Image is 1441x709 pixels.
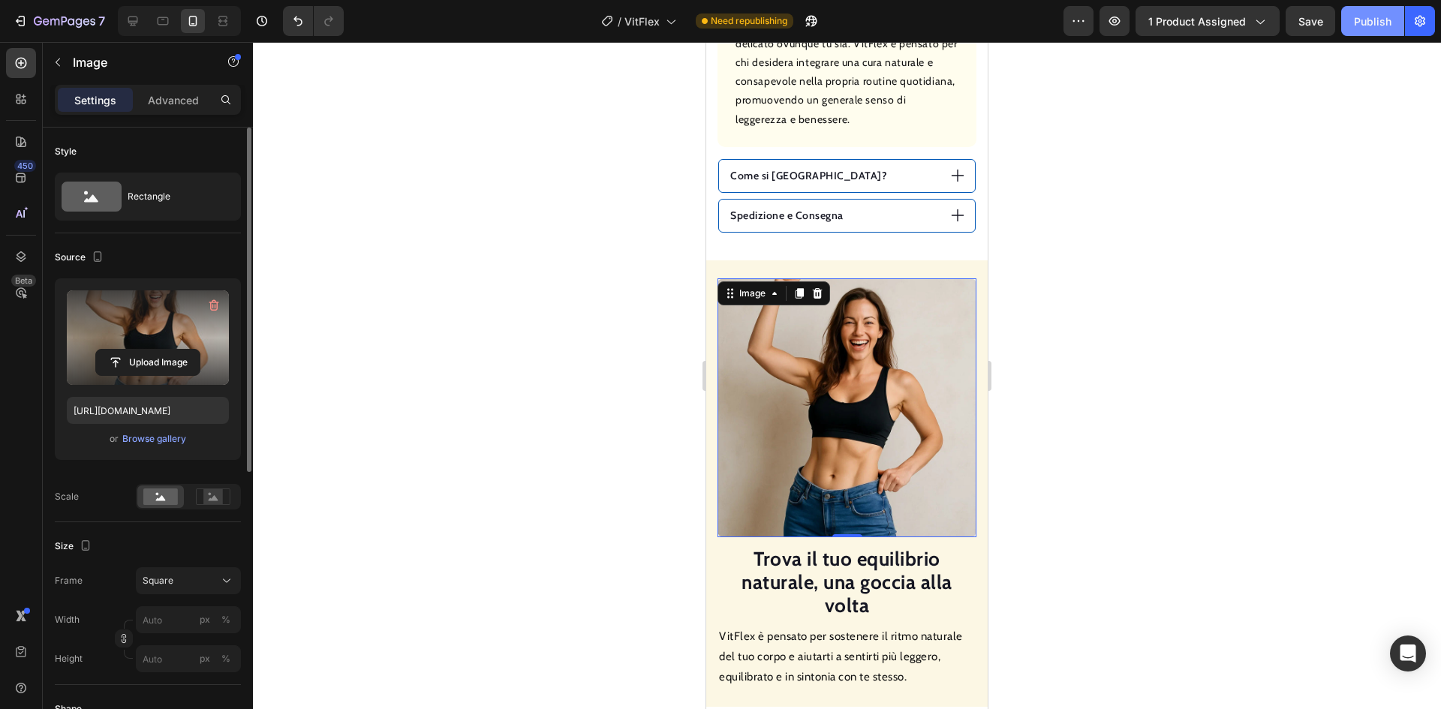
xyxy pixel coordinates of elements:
[110,430,119,448] span: or
[1148,14,1246,29] span: 1 product assigned
[55,652,83,665] label: Height
[217,611,235,629] button: px
[24,166,137,182] p: Spedizione e Consegna
[67,397,229,424] input: https://example.com/image.jpg
[136,606,241,633] input: px%
[13,584,269,645] p: VitFlex è pensato per sostenere il ritmo naturale del tuo corpo e aiutarti a sentirti più leggero...
[148,92,199,108] p: Advanced
[706,42,988,709] iframe: Design area
[1341,6,1404,36] button: Publish
[1286,6,1335,36] button: Save
[30,245,62,258] div: Image
[122,432,186,446] div: Browse gallery
[11,236,270,495] img: gempages_576374954476438467-c919bd64-deec-4e5b-a140-27d779c03fc1.webp
[98,12,105,30] p: 7
[55,613,80,626] label: Width
[200,652,210,665] div: px
[24,126,181,142] p: Come si [GEOGRAPHIC_DATA]?
[128,179,219,214] div: Rectangle
[283,6,344,36] div: Undo/Redo
[143,574,173,587] span: Square
[196,650,214,668] button: %
[1354,14,1391,29] div: Publish
[55,574,83,587] label: Frame
[711,14,787,28] span: Need republishing
[1136,6,1280,36] button: 1 product assigned
[624,14,660,29] span: VitFlex
[74,92,116,108] p: Settings
[200,613,210,626] div: px
[73,53,200,71] p: Image
[221,652,230,665] div: %
[11,275,36,287] div: Beta
[55,490,79,503] div: Scale
[136,645,241,672] input: px%
[14,160,36,172] div: 450
[95,349,200,376] button: Upload Image
[196,611,214,629] button: %
[35,505,246,575] strong: Trova il tuo equilibrio naturale, una goccia alla volta
[1298,15,1323,28] span: Save
[221,613,230,626] div: %
[122,431,187,446] button: Browse gallery
[55,536,95,557] div: Size
[55,145,77,158] div: Style
[55,248,107,268] div: Source
[6,6,112,36] button: 7
[1390,635,1426,671] div: Open Intercom Messenger
[618,14,621,29] span: /
[217,650,235,668] button: px
[136,567,241,594] button: Square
